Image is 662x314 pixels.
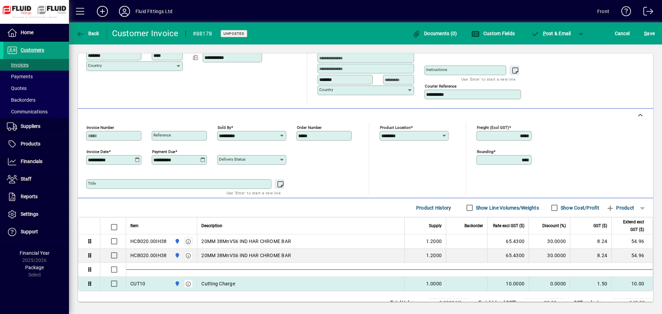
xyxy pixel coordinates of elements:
td: 8.24 [570,234,611,249]
div: #88178 [193,28,212,39]
mat-label: Country [88,63,102,68]
span: Cutting Charge [201,280,235,287]
div: HCB020.00IH38 [130,238,167,245]
td: Total Volume [387,299,428,307]
span: Product History [416,202,451,213]
app-page-header-button: Back [69,27,107,40]
mat-label: Rounding [477,149,493,154]
div: CUT10 [130,280,145,287]
span: Settings [21,211,38,217]
span: Back [76,31,99,36]
mat-label: Product location [380,125,411,130]
span: Cancel [615,28,630,39]
a: Invoices [3,59,69,71]
td: 23.00 [523,299,565,307]
span: Backorders [7,97,36,103]
span: AUCKLAND [173,280,181,287]
a: Communications [3,106,69,118]
span: AUCKLAND [173,252,181,259]
td: 54.96 [611,249,653,263]
span: 1.0000 [426,280,442,287]
button: Save [642,27,656,40]
a: Financials [3,153,69,170]
a: Suppliers [3,118,69,135]
span: Products [21,141,40,146]
mat-label: Delivery status [219,157,245,162]
span: Financials [21,159,42,164]
button: Product [603,202,638,214]
span: 1.2000 [426,238,442,245]
mat-label: Invoice number [87,125,114,130]
a: Support [3,223,69,241]
td: 10.00 [611,277,653,291]
a: Knowledge Base [616,1,631,24]
div: Customer Invoice [112,28,179,39]
button: Post & Email [528,27,574,40]
span: 1.2000 [426,252,442,259]
mat-label: Instructions [426,67,447,72]
a: Staff [3,171,69,188]
label: Show Line Volumes/Weights [474,204,539,211]
span: Rate excl GST ($) [493,222,524,230]
div: 10.0000 [492,280,524,287]
span: S [644,31,647,36]
a: Payments [3,71,69,82]
td: 54.96 [611,234,653,249]
a: Logout [638,1,653,24]
mat-hint: Use 'Enter' to start a new line [461,75,515,83]
span: Invoices [7,62,29,68]
span: Support [21,229,38,234]
div: 65.4300 [492,252,524,259]
span: Documents (0) [412,31,457,36]
td: 8.24 [570,249,611,263]
td: 0.0000 [529,277,570,291]
td: 30.0000 [529,234,570,249]
span: AUCKLAND [173,237,181,245]
a: Backorders [3,94,69,106]
span: ave [644,28,655,39]
mat-label: Order number [297,125,322,130]
mat-label: Invoice date [87,149,109,154]
span: Custom Fields [471,31,515,36]
label: Show Cost/Profit [559,204,599,211]
div: Front [597,6,609,17]
div: HCB020.00IH38 [130,252,167,259]
mat-hint: Use 'Enter' to start a new line [227,189,281,197]
span: Description [201,222,222,230]
button: Documents (0) [411,27,459,40]
a: Products [3,135,69,153]
span: Home [21,30,33,35]
button: Cancel [613,27,632,40]
a: Settings [3,206,69,223]
span: Customers [21,47,44,53]
button: Add [91,5,113,18]
span: Financial Year [20,250,50,256]
span: Backorder [464,222,483,230]
td: Freight (excl GST) [475,299,523,307]
a: Reports [3,188,69,205]
span: Supply [429,222,442,230]
td: 30.0000 [529,249,570,263]
mat-label: Courier Reference [425,84,457,89]
span: ost & Email [531,31,571,36]
span: 20MM 38MnVS6 IND HAR CHROME BAR [201,252,291,259]
div: Fluid Fittings Ltd [136,6,172,17]
button: Back [74,27,101,40]
button: Product History [413,202,454,214]
span: Quotes [7,85,27,91]
span: Staff [21,176,31,182]
td: GST exclusive [570,299,612,307]
mat-label: Reference [153,133,171,138]
span: GST ($) [593,222,607,230]
span: Item [130,222,139,230]
span: Discount (%) [542,222,566,230]
td: 0.0000 M³ [428,299,470,307]
button: Custom Fields [470,27,516,40]
mat-label: Sold by [218,125,231,130]
a: Quotes [3,82,69,94]
a: Home [3,24,69,41]
span: Unposted [223,31,244,36]
span: Product [606,202,634,213]
span: 20MM 38MnVS6 IND HAR CHROME BAR [201,238,291,245]
td: 142.92 [612,299,653,307]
